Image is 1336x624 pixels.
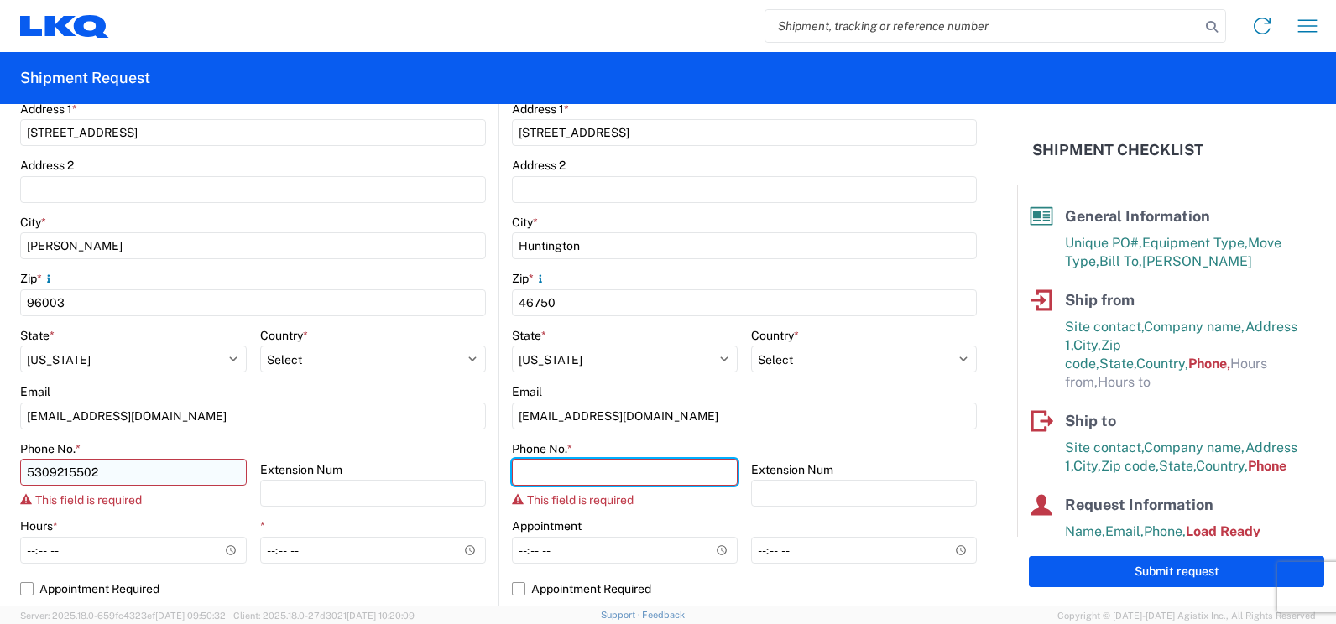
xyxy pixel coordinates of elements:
[1248,458,1286,474] span: Phone
[233,611,415,621] span: Client: 2025.18.0-27d3021
[512,101,569,117] label: Address 1
[1073,337,1101,353] span: City,
[512,575,977,602] label: Appointment Required
[1136,356,1188,372] span: Country,
[512,441,572,456] label: Phone No.
[512,518,582,533] label: Appointment
[1099,253,1142,269] span: Bill To,
[35,493,142,507] span: This field is required
[512,271,547,286] label: Zip
[765,10,1200,42] input: Shipment, tracking or reference number
[1144,523,1186,539] span: Phone,
[1159,458,1196,474] span: State,
[1142,235,1248,251] span: Equipment Type,
[1029,556,1324,587] button: Submit request
[1101,458,1159,474] span: Zip code,
[512,384,542,399] label: Email
[20,101,77,117] label: Address 1
[1065,496,1213,513] span: Request Information
[1065,291,1135,309] span: Ship from
[20,441,81,456] label: Phone No.
[1065,523,1105,539] span: Name,
[1105,523,1144,539] span: Email,
[601,610,643,620] a: Support
[260,328,308,343] label: Country
[751,462,833,477] label: Extension Num
[20,518,58,533] label: Hours
[155,611,226,621] span: [DATE] 09:50:32
[20,611,226,621] span: Server: 2025.18.0-659fc4323ef
[1196,458,1248,474] span: Country,
[1099,356,1136,372] span: State,
[20,271,55,286] label: Zip
[1144,439,1245,455] span: Company name,
[512,328,546,343] label: State
[1065,319,1144,335] span: Site contact,
[1065,235,1142,251] span: Unique PO#,
[512,158,566,173] label: Address 2
[1142,253,1252,269] span: [PERSON_NAME]
[20,328,55,343] label: State
[527,493,634,507] span: This field is required
[512,215,538,230] label: City
[20,575,486,602] label: Appointment Required
[20,68,150,88] h2: Shipment Request
[1057,608,1316,623] span: Copyright © [DATE]-[DATE] Agistix Inc., All Rights Reserved
[751,328,799,343] label: Country
[1065,439,1144,455] span: Site contact,
[347,611,415,621] span: [DATE] 10:20:09
[1065,412,1116,429] span: Ship to
[20,215,46,230] label: City
[1098,374,1151,390] span: Hours to
[642,610,685,620] a: Feedback
[20,158,74,173] label: Address 2
[1073,458,1101,474] span: City,
[1032,140,1203,160] h2: Shipment Checklist
[1144,319,1245,335] span: Company name,
[20,384,50,399] label: Email
[260,462,342,477] label: Extension Num
[1188,356,1230,372] span: Phone,
[1065,207,1210,225] span: General Information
